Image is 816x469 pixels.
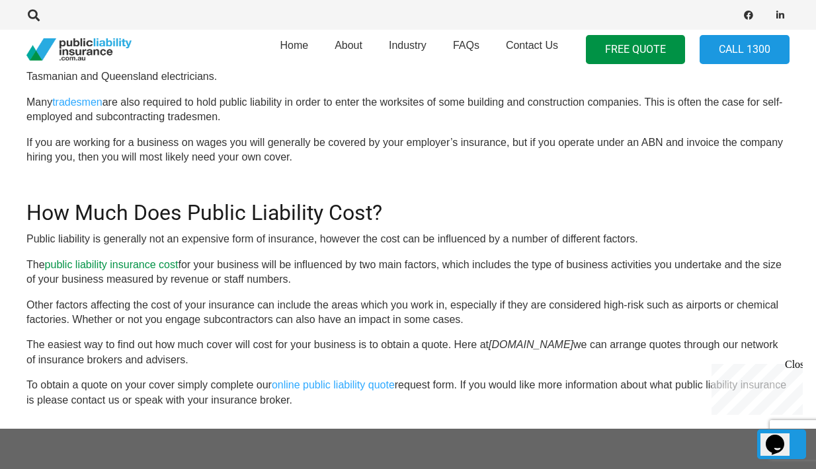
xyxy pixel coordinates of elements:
[266,26,321,73] a: Home
[453,40,479,51] span: FAQs
[493,26,571,73] a: Contact Us
[26,55,790,85] p: A number of different trade occupations and business must have cover in order to obtain their con...
[26,95,790,125] p: Many are also required to hold public liability in order to enter the worksites of some building ...
[26,135,790,165] p: If you are working for a business on wages you will generally be covered by your employer’s insur...
[506,40,558,51] span: Contact Us
[771,6,790,24] a: LinkedIn
[335,40,362,51] span: About
[489,339,573,350] i: [DOMAIN_NAME]
[26,298,790,328] p: Other factors affecting the cost of your insurance can include the areas which you work in, espec...
[700,35,790,65] a: Call 1300
[45,259,179,270] a: public liability insurance cost
[26,338,790,367] p: The easiest way to find out how much cover will cost for your business is to obtain a quote. Here...
[760,416,803,456] iframe: chat widget
[20,9,47,21] a: Search
[26,258,790,287] p: The for your business will be influenced by two main factors, which includes the type of business...
[376,26,440,73] a: Industry
[26,378,790,408] p: To obtain a quote on your cover simply complete our request form. If you would like more informat...
[26,38,132,61] a: pli_logotransparent
[757,429,806,459] a: Back to top
[26,232,790,246] p: Public liability is generally not an expensive form of insurance, however the cost can be influen...
[26,184,790,225] h2: How Much Does Public Liability Cost?
[586,35,685,65] a: FREE QUOTE
[389,40,427,51] span: Industry
[272,379,395,390] a: online public liability quote
[321,26,376,73] a: About
[440,26,493,73] a: FAQs
[706,359,803,415] iframe: chat widget
[5,5,91,96] div: Chat live with an agent now!Close
[739,6,758,24] a: Facebook
[280,40,308,51] span: Home
[52,96,102,108] a: tradesmen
